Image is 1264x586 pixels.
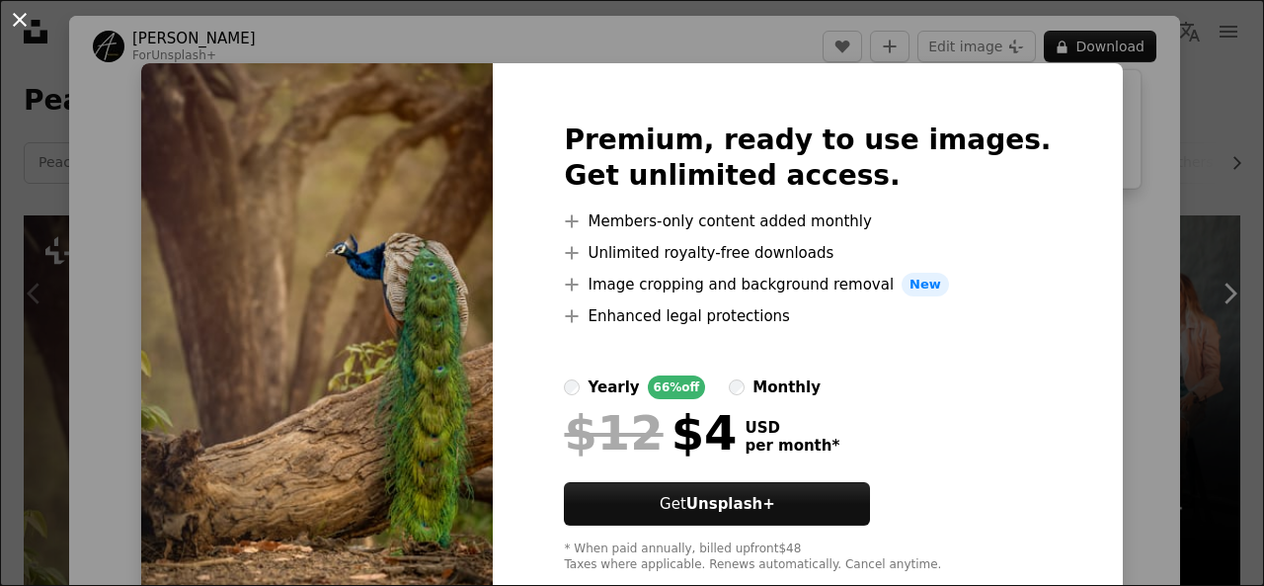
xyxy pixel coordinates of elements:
h2: Premium, ready to use images. Get unlimited access. [564,123,1051,194]
li: Members-only content added monthly [564,209,1051,233]
li: Unlimited royalty-free downloads [564,241,1051,265]
input: monthly [729,379,745,395]
div: * When paid annually, billed upfront $48 Taxes where applicable. Renews automatically. Cancel any... [564,542,1051,573]
li: Image cropping and background removal [564,273,1051,296]
li: Enhanced legal protections [564,304,1051,328]
div: monthly [752,376,821,399]
button: GetUnsplash+ [564,482,870,526]
span: USD [745,419,839,437]
input: yearly66%off [564,379,580,395]
div: $4 [564,407,737,459]
span: New [902,273,949,296]
div: yearly [588,376,639,399]
div: 66% off [648,376,706,399]
span: per month * [745,437,839,455]
strong: Unsplash+ [686,495,775,513]
span: $12 [564,407,663,459]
